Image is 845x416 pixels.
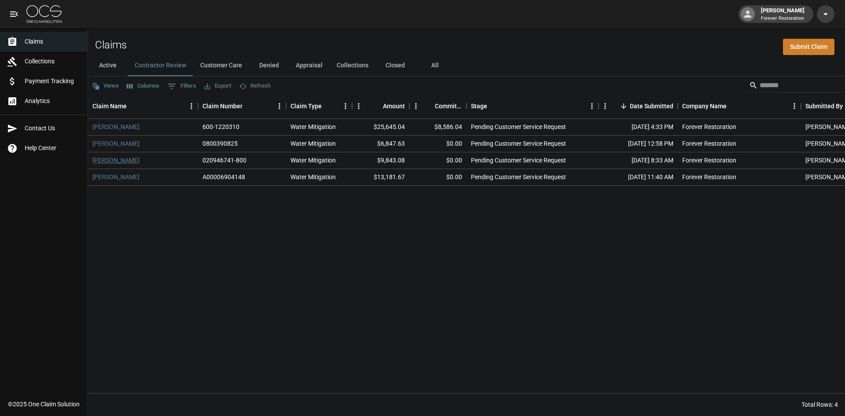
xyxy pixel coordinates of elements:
[5,5,23,23] button: open drawer
[242,100,255,112] button: Sort
[371,100,383,112] button: Sort
[290,139,336,148] div: Water Mitigation
[88,55,845,76] div: dynamic tabs
[352,119,409,136] div: $25,645.04
[25,96,81,106] span: Analytics
[409,94,467,118] div: Committed Amount
[409,99,422,113] button: Menu
[92,94,127,118] div: Claim Name
[805,94,843,118] div: Submitted By
[290,156,336,165] div: Water Mitigation
[330,55,375,76] button: Collections
[198,94,286,118] div: Claim Number
[352,94,409,118] div: Amount
[352,136,409,152] div: $6,847.63
[599,94,678,118] div: Date Submitted
[290,173,336,181] div: Water Mitigation
[290,94,322,118] div: Claim Type
[471,139,566,148] div: Pending Customer Service Request
[487,100,500,112] button: Sort
[599,136,678,152] div: [DATE] 12:58 PM
[128,55,193,76] button: Contractor Review
[322,100,334,112] button: Sort
[289,55,330,76] button: Appraisal
[92,156,140,165] a: [PERSON_NAME]
[801,400,838,409] div: Total Rows: 4
[585,99,599,113] button: Menu
[127,100,139,112] button: Sort
[92,139,140,148] a: [PERSON_NAME]
[409,119,467,136] div: $8,586.04
[682,156,736,165] div: Forever Restoration
[788,99,801,113] button: Menu
[682,122,736,131] div: Forever Restoration
[249,55,289,76] button: Denied
[25,77,81,86] span: Payment Tracking
[92,122,140,131] a: [PERSON_NAME]
[682,139,736,148] div: Forever Restoration
[749,78,843,94] div: Search
[125,79,162,93] button: Select columns
[409,169,467,186] div: $0.00
[471,94,487,118] div: Stage
[409,152,467,169] div: $0.00
[352,169,409,186] div: $13,181.67
[599,99,612,113] button: Menu
[352,152,409,169] div: $9,843.08
[26,5,62,23] img: ocs-logo-white-transparent.png
[761,15,805,22] p: Forever Restoration
[727,100,739,112] button: Sort
[165,79,198,93] button: Show filters
[599,152,678,169] div: [DATE] 8:33 AM
[471,122,566,131] div: Pending Customer Service Request
[682,94,727,118] div: Company Name
[757,6,808,22] div: [PERSON_NAME]
[435,94,462,118] div: Committed Amount
[352,99,365,113] button: Menu
[92,173,140,181] a: [PERSON_NAME]
[678,94,801,118] div: Company Name
[471,173,566,181] div: Pending Customer Service Request
[88,94,198,118] div: Claim Name
[599,119,678,136] div: [DATE] 4:33 PM
[88,55,128,76] button: Active
[290,122,336,131] div: Water Mitigation
[375,55,415,76] button: Closed
[95,39,127,52] h2: Claims
[409,136,467,152] div: $0.00
[617,100,630,112] button: Sort
[599,169,678,186] div: [DATE] 11:40 AM
[185,99,198,113] button: Menu
[237,79,273,93] button: Refresh
[339,99,352,113] button: Menu
[193,55,249,76] button: Customer Care
[8,400,80,409] div: © 2025 One Claim Solution
[25,57,81,66] span: Collections
[471,156,566,165] div: Pending Customer Service Request
[383,94,405,118] div: Amount
[25,37,81,46] span: Claims
[202,173,245,181] div: A00006904148
[467,94,599,118] div: Stage
[286,94,352,118] div: Claim Type
[90,79,121,93] button: Views
[630,94,673,118] div: Date Submitted
[202,122,239,131] div: 600-1220310
[273,99,286,113] button: Menu
[202,139,238,148] div: 0800390825
[422,100,435,112] button: Sort
[202,79,233,93] button: Export
[783,39,834,55] a: Submit Claim
[202,156,246,165] div: 020946741-800
[682,173,736,181] div: Forever Restoration
[202,94,242,118] div: Claim Number
[25,124,81,133] span: Contact Us
[25,144,81,153] span: Help Center
[415,55,455,76] button: All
